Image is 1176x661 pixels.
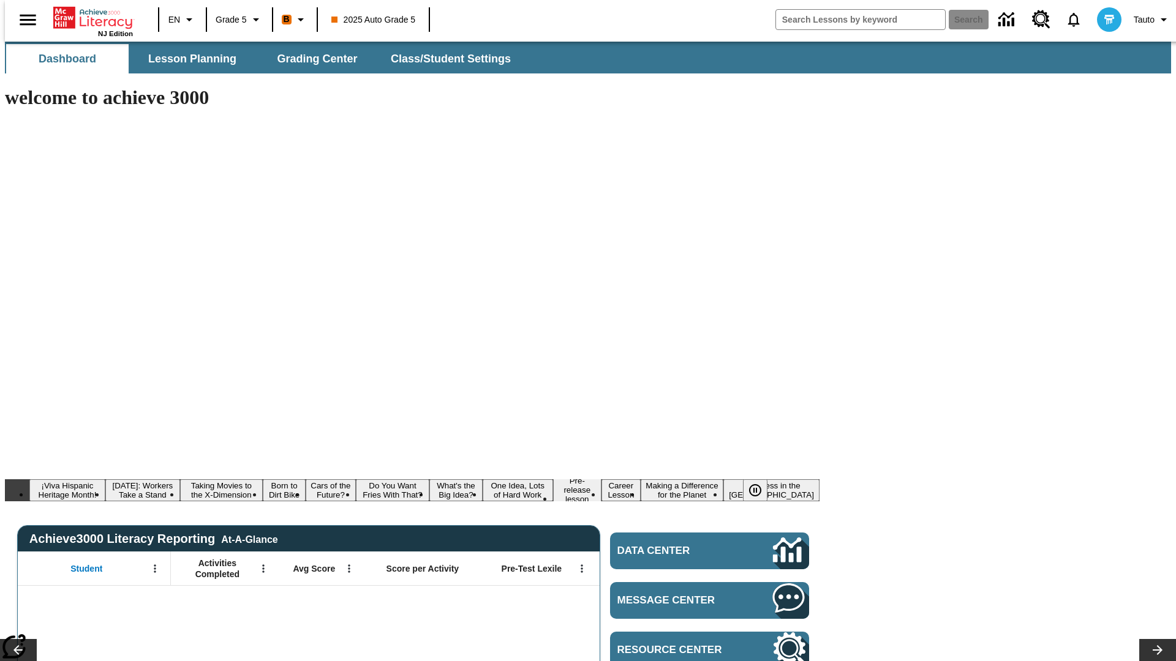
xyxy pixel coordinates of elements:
[180,479,263,501] button: Slide 3 Taking Movies to the X-Dimension
[553,474,601,506] button: Slide 9 Pre-release lesson
[1090,4,1129,35] button: Select a new avatar
[5,86,820,109] h1: welcome to achieve 3000
[306,479,355,501] button: Slide 5 Cars of the Future?
[641,479,723,501] button: Slide 11 Making a Difference for the Planet
[53,6,133,30] a: Home
[146,559,164,578] button: Open Menu
[293,563,335,574] span: Avg Score
[256,44,379,73] button: Grading Center
[617,644,736,656] span: Resource Center
[1097,7,1121,32] img: avatar image
[221,532,277,545] div: At-A-Glance
[148,52,236,66] span: Lesson Planning
[163,9,202,31] button: Language: EN, Select a language
[381,44,521,73] button: Class/Student Settings
[105,479,180,501] button: Slide 2 Labor Day: Workers Take a Stand
[429,479,482,501] button: Slide 7 What's the Big Idea?
[216,13,247,26] span: Grade 5
[70,563,102,574] span: Student
[617,545,732,557] span: Data Center
[277,52,357,66] span: Grading Center
[1139,639,1176,661] button: Lesson carousel, Next
[743,479,767,501] button: Pause
[5,44,522,73] div: SubNavbar
[53,4,133,37] div: Home
[386,563,459,574] span: Score per Activity
[277,9,313,31] button: Boost Class color is orange. Change class color
[743,479,780,501] div: Pause
[177,558,258,580] span: Activities Completed
[483,479,553,501] button: Slide 8 One Idea, Lots of Hard Work
[610,582,809,619] a: Message Center
[610,532,809,569] a: Data Center
[39,52,96,66] span: Dashboard
[723,479,820,501] button: Slide 12 Sleepless in the Animal Kingdom
[211,9,268,31] button: Grade: Grade 5, Select a grade
[263,479,306,501] button: Slide 4 Born to Dirt Bike
[356,479,430,501] button: Slide 6 Do You Want Fries With That?
[29,479,105,501] button: Slide 1 ¡Viva Hispanic Heritage Month!
[254,559,273,578] button: Open Menu
[29,532,278,546] span: Achieve3000 Literacy Reporting
[284,12,290,27] span: B
[776,10,945,29] input: search field
[617,594,736,607] span: Message Center
[168,13,180,26] span: EN
[502,563,562,574] span: Pre-Test Lexile
[991,3,1025,37] a: Data Center
[5,42,1171,73] div: SubNavbar
[601,479,641,501] button: Slide 10 Career Lesson
[1058,4,1090,35] a: Notifications
[131,44,254,73] button: Lesson Planning
[391,52,511,66] span: Class/Student Settings
[1129,9,1176,31] button: Profile/Settings
[10,2,46,38] button: Open side menu
[6,44,129,73] button: Dashboard
[1025,3,1058,36] a: Resource Center, Will open in new tab
[98,30,133,37] span: NJ Edition
[340,559,358,578] button: Open Menu
[573,559,591,578] button: Open Menu
[331,13,416,26] span: 2025 Auto Grade 5
[1134,13,1155,26] span: Tauto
